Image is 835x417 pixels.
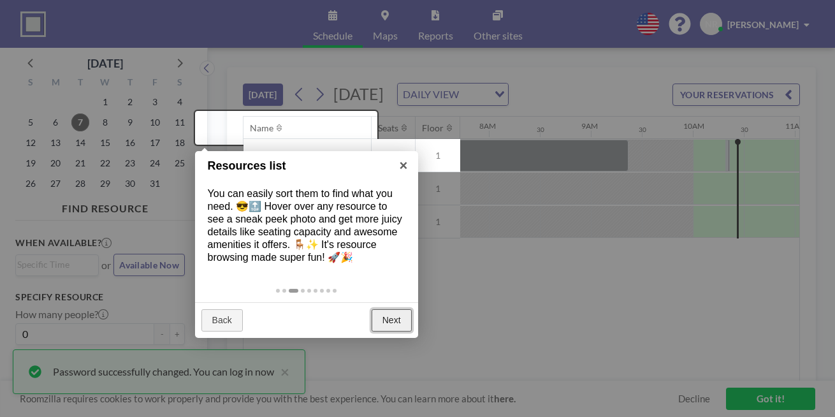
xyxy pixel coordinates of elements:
[208,157,386,175] h1: Resources list
[389,151,418,180] a: ×
[416,150,460,161] span: 1
[195,175,418,277] div: You can easily sort them to find what you need. 😎🔝 Hover over any resource to see a sneak peek ph...
[372,309,412,332] a: Next
[372,150,415,161] span: 6
[201,309,243,332] a: Back
[243,150,305,161] span: Huddle Room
